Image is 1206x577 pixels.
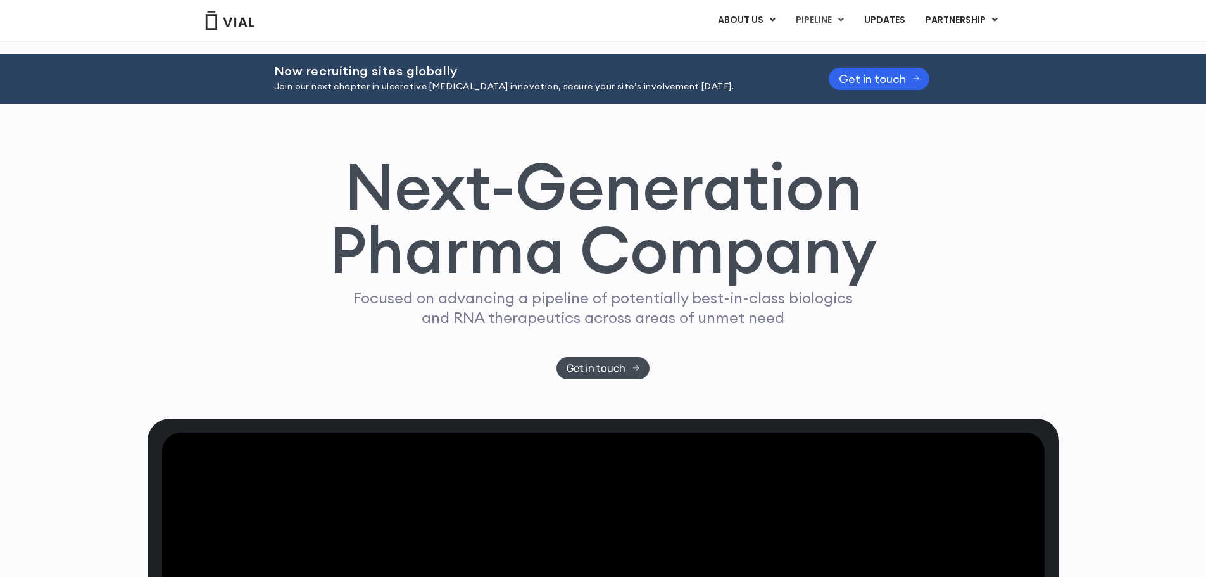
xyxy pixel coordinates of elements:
[567,364,625,373] span: Get in touch
[348,288,858,327] p: Focused on advancing a pipeline of potentially best-in-class biologics and RNA therapeutics acros...
[274,80,797,94] p: Join our next chapter in ulcerative [MEDICAL_DATA] innovation, secure your site’s involvement [DA...
[829,68,930,90] a: Get in touch
[915,10,1008,31] a: PARTNERSHIPMenu Toggle
[786,10,853,31] a: PIPELINEMenu Toggle
[556,357,650,379] a: Get in touch
[708,10,785,31] a: ABOUT USMenu Toggle
[329,155,877,282] h1: Next-Generation Pharma Company
[839,74,906,84] span: Get in touch
[204,11,255,30] img: Vial Logo
[854,10,915,31] a: UPDATES
[274,64,797,78] h2: Now recruiting sites globally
